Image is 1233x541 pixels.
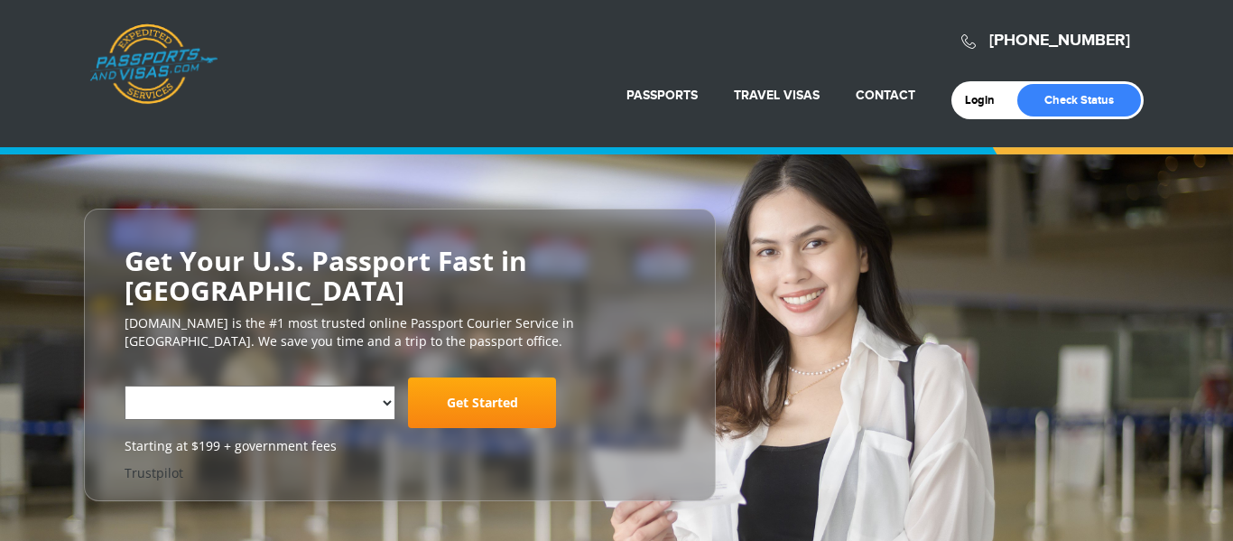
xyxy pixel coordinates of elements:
a: Passports [626,88,698,103]
a: Login [965,93,1007,107]
a: Trustpilot [125,464,183,481]
p: [DOMAIN_NAME] is the #1 most trusted online Passport Courier Service in [GEOGRAPHIC_DATA]. We sav... [125,314,675,350]
a: Get Started [408,378,556,428]
h2: Get Your U.S. Passport Fast in [GEOGRAPHIC_DATA] [125,246,675,305]
a: Contact [856,88,915,103]
span: Starting at $199 + government fees [125,437,675,455]
a: Travel Visas [734,88,820,103]
a: [PHONE_NUMBER] [989,31,1130,51]
a: Check Status [1017,84,1141,117]
a: Passports & [DOMAIN_NAME] [89,23,218,105]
